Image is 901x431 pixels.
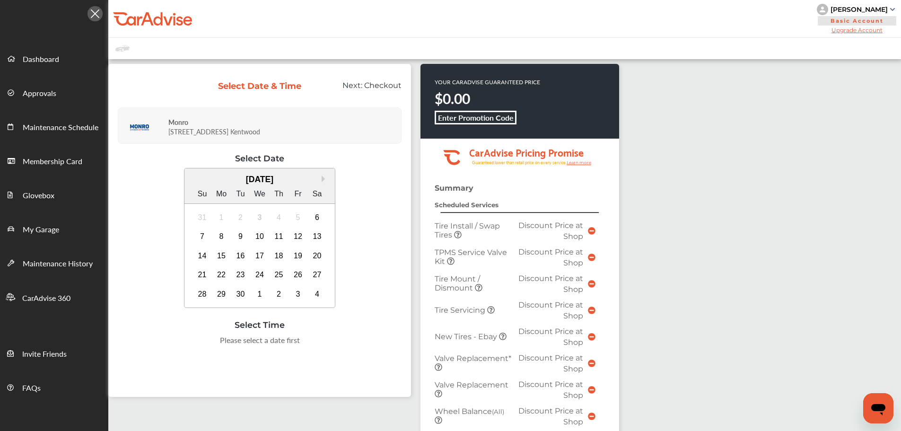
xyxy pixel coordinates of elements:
[435,332,499,341] span: New Tires - Ebay
[518,300,583,320] span: Discount Price at Shop
[214,210,229,225] div: Not available Monday, September 1st, 2025
[518,406,583,426] span: Discount Price at Shop
[567,160,592,165] tspan: Learn more
[271,229,287,244] div: Choose Thursday, September 11th, 2025
[233,210,248,225] div: Not available Tuesday, September 2nd, 2025
[252,267,267,282] div: Choose Wednesday, September 24th, 2025
[195,229,210,244] div: Choose Sunday, September 7th, 2025
[438,112,514,123] b: Enter Promotion Code
[23,88,56,100] span: Approvals
[233,287,248,302] div: Choose Tuesday, September 30th, 2025
[252,229,267,244] div: Choose Wednesday, September 10th, 2025
[252,287,267,302] div: Choose Wednesday, October 1st, 2025
[252,186,267,202] div: We
[252,248,267,264] div: Choose Wednesday, September 17th, 2025
[214,248,229,264] div: Choose Monday, September 15th, 2025
[195,186,210,202] div: Su
[492,408,504,415] small: (All)
[233,229,248,244] div: Choose Tuesday, September 9th, 2025
[310,248,325,264] div: Choose Saturday, September 20th, 2025
[310,186,325,202] div: Sa
[23,122,98,134] span: Maintenance Schedule
[290,210,306,225] div: Not available Friday, September 5th, 2025
[0,75,108,109] a: Approvals
[195,287,210,302] div: Choose Sunday, September 28th, 2025
[310,210,325,225] div: Choose Saturday, September 6th, 2025
[23,156,82,168] span: Membership Card
[218,81,302,91] div: Select Date & Time
[271,210,287,225] div: Not available Thursday, September 4th, 2025
[168,110,399,141] div: [STREET_ADDRESS] Kentwood
[271,287,287,302] div: Choose Thursday, October 2nd, 2025
[233,186,248,202] div: Tu
[0,211,108,246] a: My Garage
[195,210,210,225] div: Not available Sunday, August 31st, 2025
[518,327,583,347] span: Discount Price at Shop
[290,267,306,282] div: Choose Friday, September 26th, 2025
[818,16,896,26] span: Basic Account
[310,267,325,282] div: Choose Saturday, September 27th, 2025
[518,274,583,294] span: Discount Price at Shop
[435,248,507,266] span: TPMS Service Valve Kit
[0,109,108,143] a: Maintenance Schedule
[322,176,328,182] button: Next Month
[435,221,500,239] span: Tire Install / Swap Tires
[435,274,480,292] span: Tire Mount / Dismount
[87,6,103,21] img: Icon.5fd9dcc7.svg
[831,5,888,14] div: [PERSON_NAME]
[469,143,584,160] tspan: CarAdvise Pricing Promise
[192,208,327,304] div: month 2025-09
[435,306,487,315] span: Tire Servicing
[817,26,897,34] span: Upgrade Account
[252,210,267,225] div: Not available Wednesday, September 3rd, 2025
[130,124,149,131] img: logo-monro.png
[435,201,499,209] strong: Scheduled Services
[518,221,583,241] span: Discount Price at Shop
[22,382,41,395] span: FAQs
[435,88,470,108] strong: $0.00
[518,353,583,373] span: Discount Price at Shop
[22,292,70,305] span: CarAdvise 360
[435,380,508,389] span: Valve Replacement
[271,186,287,202] div: Th
[0,143,108,177] a: Membership Card
[518,380,583,400] span: Discount Price at Shop
[23,224,59,236] span: My Garage
[118,153,402,163] div: Select Date
[23,53,59,66] span: Dashboard
[817,4,828,15] img: knH8PDtVvWoAbQRylUukY18CTiRevjo20fAtgn5MLBQj4uumYvk2MzTtcAIzfGAtb1XOLVMAvhLuqoNAbL4reqehy0jehNKdM...
[195,267,210,282] div: Choose Sunday, September 21st, 2025
[271,267,287,282] div: Choose Thursday, September 25th, 2025
[22,348,67,361] span: Invite Friends
[0,246,108,280] a: Maintenance History
[290,229,306,244] div: Choose Friday, September 12th, 2025
[435,184,473,193] strong: Summary
[118,334,402,345] div: Please select a date first
[168,117,188,127] strong: Monro
[290,186,306,202] div: Fr
[518,247,583,267] span: Discount Price at Shop
[214,229,229,244] div: Choose Monday, September 8th, 2025
[310,287,325,302] div: Choose Saturday, October 4th, 2025
[890,8,895,11] img: sCxJUJ+qAmfqhQGDUl18vwLg4ZYJ6CxN7XmbOMBAAAAAElFTkSuQmCC
[0,177,108,211] a: Glovebox
[184,175,335,185] div: [DATE]
[310,229,325,244] div: Choose Saturday, September 13th, 2025
[118,320,402,330] div: Select Time
[435,354,511,363] span: Valve Replacement*
[115,43,130,54] img: placeholder_car.fcab19be.svg
[0,41,108,75] a: Dashboard
[290,287,306,302] div: Choose Friday, October 3rd, 2025
[435,78,540,86] p: YOUR CARADVISE GUARANTEED PRICE
[233,267,248,282] div: Choose Tuesday, September 23rd, 2025
[23,190,54,202] span: Glovebox
[214,287,229,302] div: Choose Monday, September 29th, 2025
[271,248,287,264] div: Choose Thursday, September 18th, 2025
[309,81,409,99] div: Next:
[364,81,402,90] span: Checkout
[472,159,567,166] tspan: Guaranteed lower than retail price on every service.
[214,186,229,202] div: Mo
[214,267,229,282] div: Choose Monday, September 22nd, 2025
[195,248,210,264] div: Choose Sunday, September 14th, 2025
[435,407,504,416] span: Wheel Balance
